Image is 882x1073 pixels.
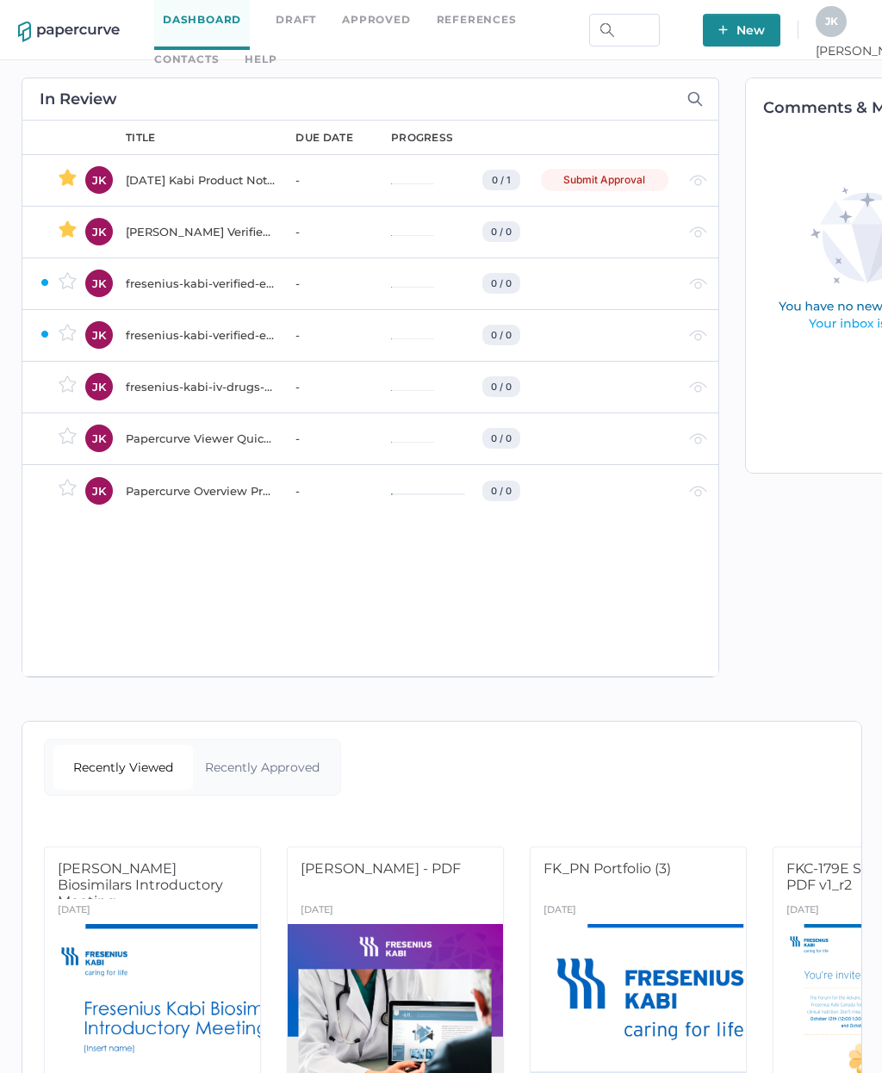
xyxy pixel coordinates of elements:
[59,427,77,444] img: star-inactive.70f2008a.svg
[689,381,707,393] img: eye-light-gray.b6d092a5.svg
[85,166,113,194] div: JK
[59,375,77,393] img: star-inactive.70f2008a.svg
[786,899,819,924] div: [DATE]
[543,899,576,924] div: [DATE]
[278,412,374,464] td: -
[482,221,520,242] div: 0 / 0
[825,15,838,28] span: J K
[126,481,275,501] div: Papercurve Overview Presentation
[40,329,50,339] img: ZaPP2z7XVwAAAABJRU5ErkJggg==
[276,10,316,29] a: Draft
[59,169,77,186] img: star-active.7b6ae705.svg
[278,206,374,257] td: -
[482,273,520,294] div: 0 / 0
[437,10,517,29] a: References
[482,325,520,345] div: 0 / 0
[278,257,374,309] td: -
[126,221,275,242] div: [PERSON_NAME] Verified Email Case Study [DATE]-[DATE]
[40,91,117,107] h2: In Review
[689,330,707,341] img: eye-light-gray.b6d092a5.svg
[543,860,671,877] span: FK_PN Portfolio (3)
[18,22,120,42] img: papercurve-logo-colour.7244d18c.svg
[689,175,707,186] img: eye-light-gray.b6d092a5.svg
[278,309,374,361] td: -
[687,91,703,107] img: search-icon-expand.c6106642.svg
[689,226,707,238] img: eye-light-gray.b6d092a5.svg
[59,272,77,289] img: star-inactive.70f2008a.svg
[53,745,193,790] div: Recently Viewed
[391,130,453,146] div: progress
[703,14,780,47] button: New
[278,154,374,206] td: -
[295,130,352,146] div: due date
[482,376,520,397] div: 0 / 0
[301,899,333,924] div: [DATE]
[278,361,374,412] td: -
[85,321,113,349] div: JK
[589,14,660,47] input: Search Workspace
[59,220,77,238] img: star-active.7b6ae705.svg
[541,169,668,191] div: Submit Approval
[85,373,113,400] div: JK
[58,860,223,909] span: [PERSON_NAME] Biosimilars Introductory Meeting
[59,479,77,496] img: star-inactive.70f2008a.svg
[689,278,707,289] img: eye-light-gray.b6d092a5.svg
[600,23,614,37] img: search.bf03fe8b.svg
[689,486,707,497] img: eye-light-gray.b6d092a5.svg
[482,428,520,449] div: 0 / 0
[126,273,275,294] div: fresenius-kabi-verified-email-campaigns-2024
[85,218,113,245] div: JK
[193,745,332,790] div: Recently Approved
[245,50,276,69] div: help
[126,325,275,345] div: fresenius-kabi-verified-email-most-engaged-contacts-2024
[85,270,113,297] div: JK
[482,170,520,190] div: 0 / 1
[85,425,113,452] div: JK
[342,10,410,29] a: Approved
[718,14,765,47] span: New
[58,899,90,924] div: [DATE]
[126,376,275,397] div: fresenius-kabi-iv-drugs-contacts
[126,130,156,146] div: title
[154,50,219,69] a: Contacts
[126,170,275,190] div: [DATE] Kabi Product Notification Campaign report
[59,324,77,341] img: star-inactive.70f2008a.svg
[40,277,50,288] img: ZaPP2z7XVwAAAABJRU5ErkJggg==
[718,25,728,34] img: plus-white.e19ec114.svg
[126,428,275,449] div: Papercurve Viewer Quick Start Guide
[482,481,520,501] div: 0 / 0
[85,477,113,505] div: JK
[689,433,707,444] img: eye-light-gray.b6d092a5.svg
[301,860,461,877] span: [PERSON_NAME] - PDF
[278,464,374,516] td: -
